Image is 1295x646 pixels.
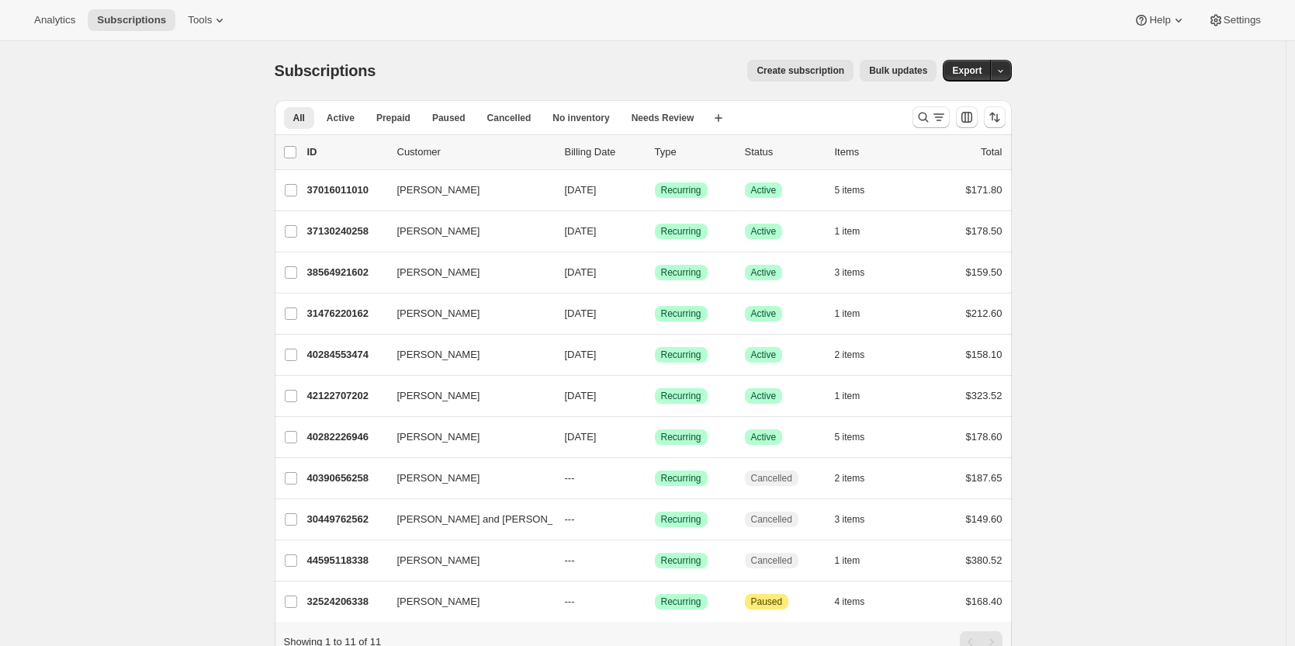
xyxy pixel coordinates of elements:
button: Create new view [706,107,731,129]
p: 37130240258 [307,224,385,239]
button: Settings [1199,9,1270,31]
button: [PERSON_NAME] and [PERSON_NAME] [388,507,543,532]
button: 1 item [835,221,878,242]
button: 1 item [835,385,878,407]
button: [PERSON_NAME] [388,589,543,614]
span: $187.65 [966,472,1002,484]
p: Total [981,144,1002,160]
span: Recurring [661,431,701,443]
span: Bulk updates [869,64,927,77]
button: [PERSON_NAME] [388,342,543,367]
p: Billing Date [565,144,642,160]
span: --- [565,513,575,525]
span: $323.52 [966,390,1002,401]
span: [PERSON_NAME] [397,388,480,404]
button: 2 items [835,344,882,366]
span: [PERSON_NAME] [397,306,480,321]
span: [DATE] [565,307,597,319]
p: 42122707202 [307,388,385,404]
span: Paused [432,112,466,124]
button: 1 item [835,303,878,325]
span: [DATE] [565,390,597,401]
div: 37130240258[PERSON_NAME][DATE]SuccessRecurringSuccessActive1 item$178.50 [307,221,1002,242]
span: [DATE] [565,266,597,278]
button: 5 items [835,426,882,448]
span: Needs Review [632,112,694,124]
div: 40284553474[PERSON_NAME][DATE]SuccessRecurringSuccessActive2 items$158.10 [307,344,1002,366]
p: 32524206338 [307,594,385,610]
span: [PERSON_NAME] [397,553,480,568]
span: 1 item [835,390,860,402]
p: 40282226946 [307,429,385,445]
span: --- [565,596,575,607]
div: 32524206338[PERSON_NAME]---SuccessRecurringAttentionPaused4 items$168.40 [307,591,1002,613]
span: Cancelled [751,513,792,526]
span: Recurring [661,184,701,196]
span: $159.50 [966,266,1002,278]
button: 2 items [835,467,882,489]
span: $158.10 [966,349,1002,360]
span: Active [751,349,777,361]
span: 2 items [835,472,865,484]
button: Analytics [25,9,85,31]
span: 1 item [835,554,860,567]
span: 4 items [835,596,865,608]
button: [PERSON_NAME] [388,219,543,244]
span: Active [751,390,777,402]
button: Create subscription [747,60,854,82]
button: Tools [178,9,237,31]
span: 5 items [835,431,865,443]
p: Status [745,144,822,160]
span: Recurring [661,225,701,238]
span: Export [952,64,982,77]
p: 30449762562 [307,512,385,527]
button: Sort the results [984,106,1006,128]
span: $212.60 [966,307,1002,319]
span: 1 item [835,307,860,320]
span: Recurring [661,390,701,402]
button: 5 items [835,179,882,201]
span: Subscriptions [97,14,166,26]
span: [DATE] [565,349,597,360]
span: Active [751,266,777,279]
span: Recurring [661,266,701,279]
span: 1 item [835,225,860,238]
span: Cancelled [751,472,792,484]
span: [PERSON_NAME] [397,594,480,610]
span: No inventory [552,112,609,124]
button: Subscriptions [88,9,175,31]
span: [PERSON_NAME] [397,224,480,239]
button: [PERSON_NAME] [388,466,543,491]
span: [PERSON_NAME] [397,182,480,198]
span: [PERSON_NAME] [397,429,480,445]
div: IDCustomerBilling DateTypeStatusItemsTotal [307,144,1002,160]
span: Active [751,225,777,238]
span: Paused [751,596,783,608]
p: 38564921602 [307,265,385,280]
button: Bulk updates [860,60,937,82]
span: Prepaid [376,112,410,124]
span: 3 items [835,266,865,279]
span: Create subscription [757,64,844,77]
p: 40284553474 [307,347,385,363]
span: Recurring [661,472,701,484]
span: Recurring [661,349,701,361]
span: Recurring [661,554,701,567]
div: Items [835,144,912,160]
div: 40390656258[PERSON_NAME]---SuccessRecurringCancelled2 items$187.65 [307,467,1002,489]
button: 4 items [835,591,882,613]
p: 31476220162 [307,306,385,321]
button: [PERSON_NAME] [388,260,543,285]
button: [PERSON_NAME] [388,425,543,450]
button: Export [943,60,991,82]
span: Cancelled [751,554,792,567]
span: [PERSON_NAME] [397,347,480,363]
p: ID [307,144,385,160]
span: Recurring [661,513,701,526]
div: 42122707202[PERSON_NAME][DATE]SuccessRecurringSuccessActive1 item$323.52 [307,385,1002,407]
button: Search and filter results [912,106,950,128]
span: Active [751,307,777,320]
button: Help [1124,9,1195,31]
span: [DATE] [565,431,597,443]
span: Tools [188,14,212,26]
